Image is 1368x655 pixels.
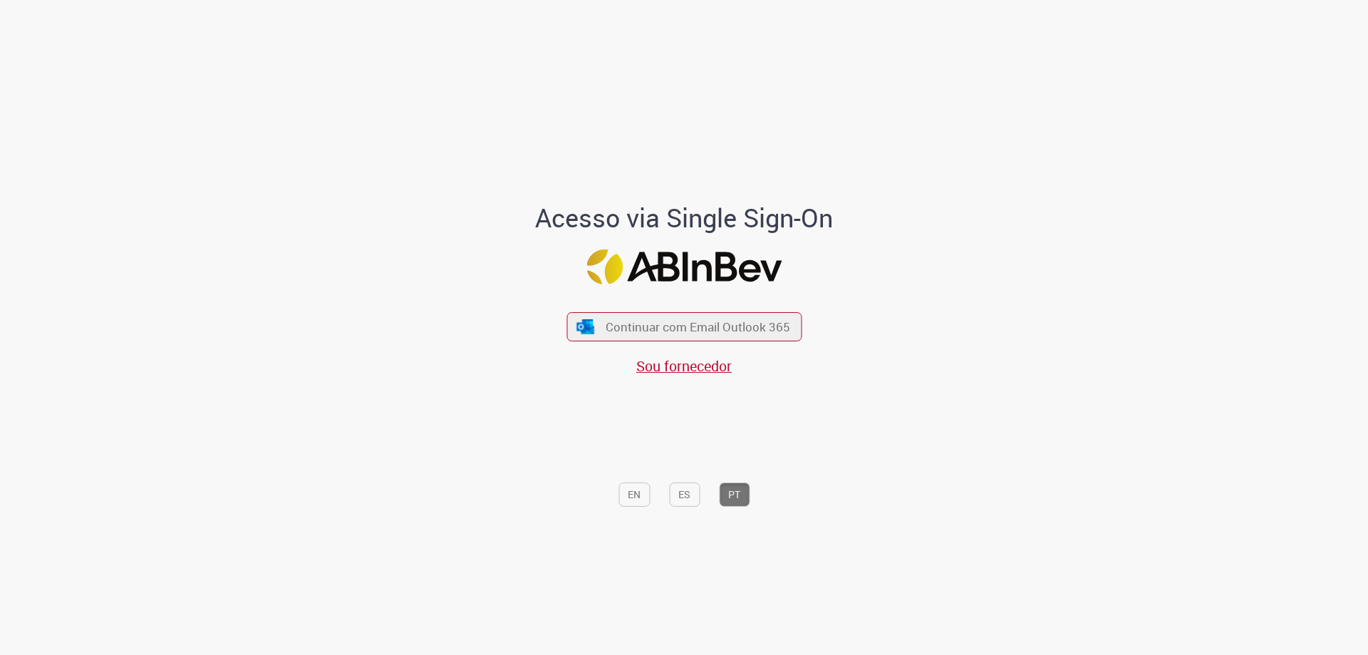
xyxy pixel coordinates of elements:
img: ícone Azure/Microsoft 360 [576,319,596,334]
button: PT [719,483,750,507]
h1: Acesso via Single Sign-On [487,204,882,232]
button: ícone Azure/Microsoft 360 Continuar com Email Outlook 365 [566,312,802,341]
img: Logo ABInBev [586,249,782,284]
a: Sou fornecedor [636,356,732,376]
button: EN [618,483,650,507]
button: ES [669,483,700,507]
span: Continuar com Email Outlook 365 [606,319,790,335]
